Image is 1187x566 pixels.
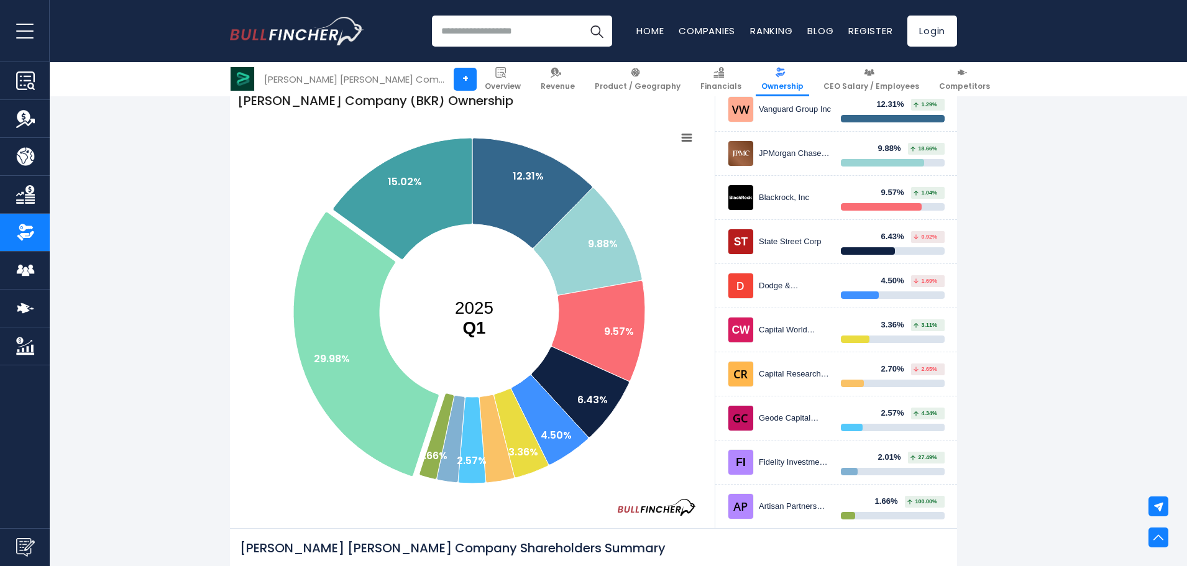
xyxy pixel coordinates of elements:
a: Ownership [756,62,809,96]
text: 9.57% [604,324,634,339]
span: Overview [485,81,521,91]
div: Capital Research Global Investors [759,369,832,380]
span: 0.92% [914,234,937,240]
text: 2.57% [457,454,487,468]
div: Blackrock, Inc [759,193,832,203]
div: 6.43% [881,232,912,242]
span: Financials [700,81,741,91]
text: 12.31% [513,169,544,183]
div: Geode Capital Management, LLC [759,413,832,424]
div: Fidelity Investments (FMR) [759,457,832,468]
a: Go to homepage [230,17,364,45]
a: Login [907,16,957,47]
div: Dodge & [PERSON_NAME] [759,281,832,291]
div: Vanguard Group Inc [759,104,832,115]
a: Financials [695,62,747,96]
tspan: Q1 [462,318,485,337]
div: 9.57% [881,188,912,198]
span: 1.29% [914,102,937,107]
span: 100.00% [907,499,937,504]
span: CEO Salary / Employees [823,81,919,91]
span: Competitors [939,81,990,91]
div: Capital World Investors [759,325,832,335]
span: Ownership [761,81,804,91]
a: CEO Salary / Employees [818,62,925,96]
div: 2.01% [878,452,909,463]
div: State Street Corp [759,237,832,247]
text: 4.50% [541,428,572,442]
text: 29.98% [314,352,350,366]
span: Product / Geography [595,81,681,91]
div: 2.57% [881,408,912,419]
button: Search [581,16,612,47]
a: Revenue [535,62,580,96]
div: 3.36% [881,320,912,331]
div: 1.66% [875,496,905,507]
div: 2.70% [881,364,912,375]
a: Product / Geography [589,62,686,96]
div: Artisan Partners Limited Partnership [759,501,832,512]
text: 15.02% [388,175,422,189]
img: BKR logo [231,67,254,91]
span: 2.65% [914,367,937,372]
span: 27.49% [910,455,937,460]
span: Revenue [541,81,575,91]
div: 4.50% [881,276,912,286]
text: 1.66% [420,449,447,463]
text: 9.88% [588,237,618,251]
h2: [PERSON_NAME] [PERSON_NAME] Company Shareholders Summary [240,539,947,557]
div: 9.88% [878,144,909,154]
a: Competitors [933,62,996,96]
text: 2025 [455,298,493,337]
span: 4.34% [914,411,937,416]
img: Ownership [16,223,35,242]
a: Home [636,24,664,37]
div: JPMorgan Chase & CO [759,148,832,159]
a: Ranking [750,24,792,37]
span: 18.66% [910,146,937,152]
text: 3.36% [508,445,538,459]
span: 3.11% [914,322,937,328]
a: Blog [807,24,833,37]
div: 12.31% [876,99,911,110]
span: 1.04% [914,190,937,196]
img: Bullfincher logo [230,17,364,45]
span: 1.69% [914,278,937,284]
text: 6.43% [577,393,608,407]
div: [PERSON_NAME] [PERSON_NAME] Company [264,72,444,86]
a: Register [848,24,892,37]
a: Overview [479,62,526,96]
a: + [454,68,477,91]
a: Companies [679,24,735,37]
